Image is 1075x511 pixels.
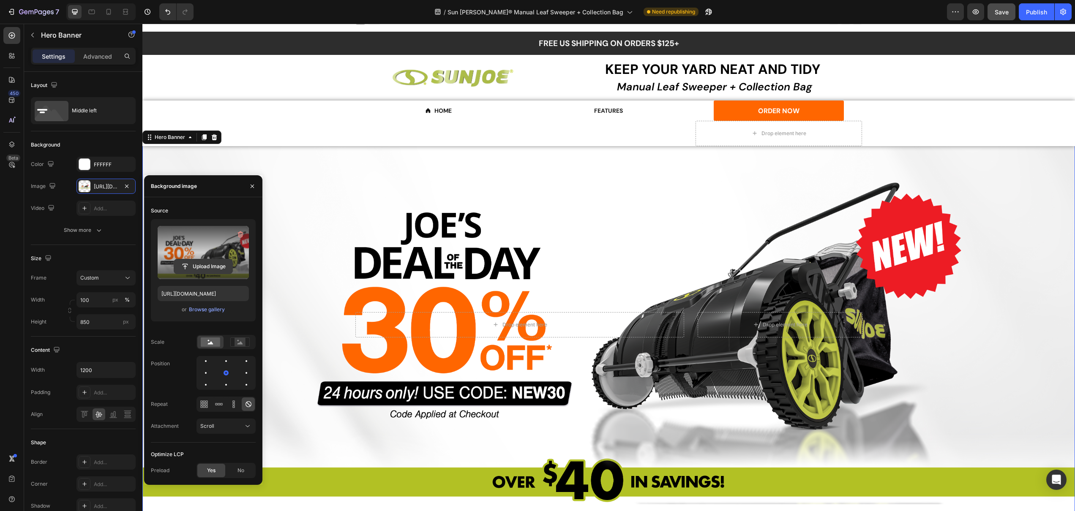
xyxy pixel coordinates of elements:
[3,3,63,20] button: 7
[189,306,225,313] div: Browse gallery
[379,486,430,505] strong: RETAIL:
[1026,8,1047,16] div: Publish
[77,362,135,378] input: Auto
[988,3,1015,20] button: Save
[31,458,47,466] div: Border
[207,467,216,474] span: Yes
[112,296,118,304] div: px
[616,82,657,94] div: ORDER NOW
[31,203,56,214] div: Video
[80,274,99,282] span: Custom
[64,226,103,234] div: Show more
[571,77,701,97] button: ORDER NOW
[142,24,1075,511] iframe: Design area
[76,314,136,329] input: px
[125,296,130,304] div: %
[31,410,43,418] div: Align
[31,480,48,488] div: Corner
[442,79,491,95] a: FEATURES
[360,298,405,304] div: Drop element here
[94,161,134,169] div: FFFFFF
[237,467,244,474] span: No
[31,253,53,264] div: Size
[174,259,233,274] button: Upload Image
[76,292,136,307] input: px%
[452,83,480,91] p: FEATURES
[444,8,446,16] span: /
[94,503,134,510] div: Add...
[31,223,136,238] button: Show more
[31,141,60,149] div: Background
[182,304,187,315] span: or
[250,41,371,66] img: gempages_503556048561374087-83f0cebc-8877-4b71-bfaf-b50f0984fffc.png
[122,295,132,305] button: px
[151,360,170,367] div: Position
[619,106,664,113] div: Drop element here
[76,270,136,285] button: Custom
[461,487,475,499] sup: .99
[123,318,129,325] span: px
[196,419,256,434] button: Scroll
[94,481,134,488] div: Add...
[151,422,179,430] div: Attachment
[31,389,50,396] div: Padding
[31,274,46,282] label: Frame
[620,298,665,304] div: Drop element here
[42,52,65,61] p: Settings
[6,155,20,161] div: Beta
[31,345,62,356] div: Content
[31,159,56,170] div: Color
[292,83,309,91] p: HOME
[31,80,59,91] div: Layout
[94,389,134,397] div: Add...
[652,8,695,16] span: Need republishing
[482,486,554,505] strong: DEAL: $98
[8,90,20,97] div: 450
[158,286,249,301] input: https://example.com/image.jpg
[151,451,184,458] div: Optimize LCP
[11,110,44,117] div: Hero Banner
[475,56,670,70] span: Manual Leaf Sweeper + Collection Bag
[31,366,45,374] div: Width
[159,3,194,20] div: Undo/Redo
[94,205,134,212] div: Add...
[151,400,168,408] div: Repeat
[151,467,169,474] div: Preload
[110,295,120,305] button: %
[41,30,113,40] p: Hero Banner
[31,181,57,192] div: Image
[31,318,46,326] label: Height
[94,183,118,190] div: [URL][DOMAIN_NAME]
[72,101,123,120] div: Middle left
[151,207,168,215] div: Source
[1046,470,1067,490] div: Open Intercom Messenger
[83,52,112,61] p: Advanced
[447,8,623,16] span: Sun [PERSON_NAME]® Manual Leaf Sweeper + Collection Bag
[200,423,214,429] span: Scroll
[31,296,45,304] label: Width
[151,338,164,346] div: Scale
[55,7,59,17] p: 7
[1019,3,1054,20] button: Publish
[430,486,461,505] strong: $139
[31,439,46,446] div: Shape
[94,459,134,466] div: Add...
[31,502,50,510] div: Shadow
[273,79,319,95] a: HOME
[995,8,1009,16] span: Save
[463,37,678,54] span: KEEP YOUR YARD NEAT AND TIDY
[188,305,225,314] button: Browse gallery
[151,182,197,190] div: Background image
